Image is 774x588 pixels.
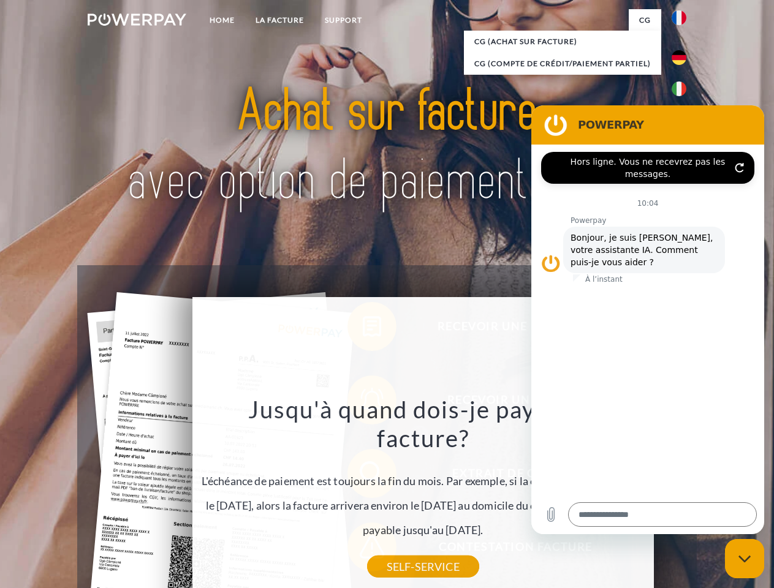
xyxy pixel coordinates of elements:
[314,9,373,31] a: Support
[725,539,764,578] iframe: Bouton de lancement de la fenêtre de messagerie, conversation en cours
[199,394,647,567] div: L'échéance de paiement est toujours la fin du mois. Par exemple, si la commande a été passée le [...
[672,81,686,96] img: it
[464,31,661,53] a: CG (achat sur facture)
[629,9,661,31] a: CG
[199,9,245,31] a: Home
[199,394,647,453] h3: Jusqu'à quand dois-je payer ma facture?
[367,556,479,578] a: SELF-SERVICE
[117,59,657,235] img: title-powerpay_fr.svg
[464,53,661,75] a: CG (Compte de crédit/paiement partiel)
[672,50,686,65] img: de
[88,13,186,26] img: logo-powerpay-white.svg
[672,10,686,25] img: fr
[531,105,764,534] iframe: Fenêtre de messagerie
[245,9,314,31] a: LA FACTURE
